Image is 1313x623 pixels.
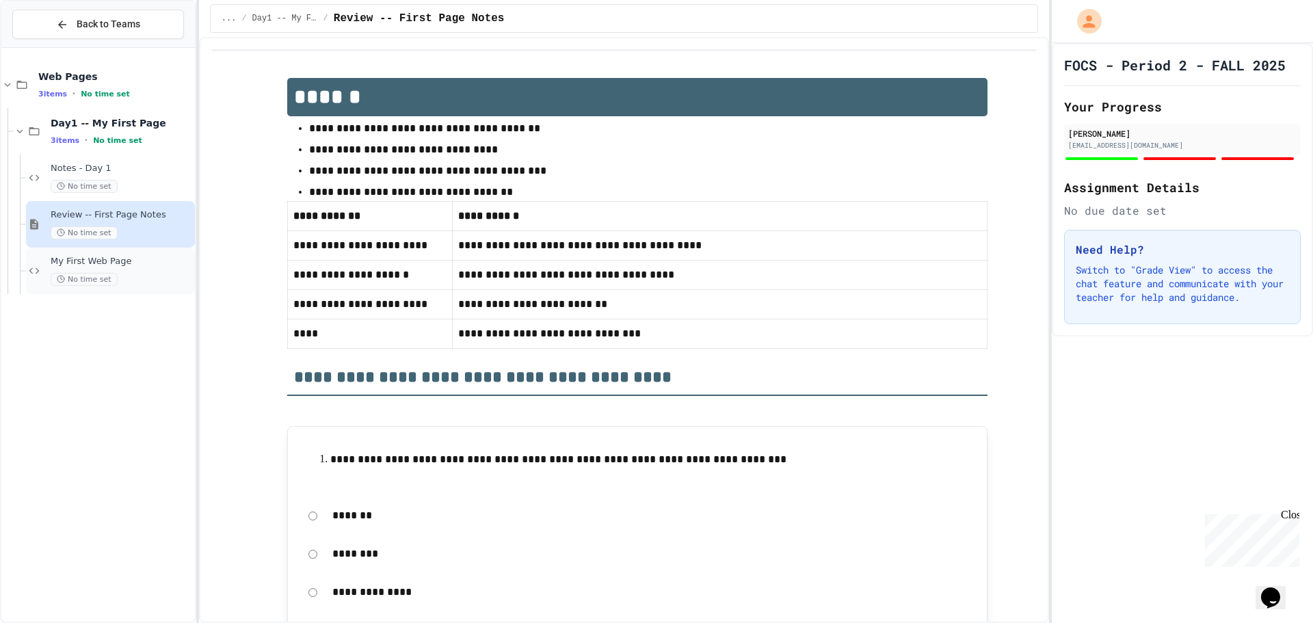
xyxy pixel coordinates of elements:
span: Review -- First Page Notes [51,209,192,221]
h1: FOCS - Period 2 - FALL 2025 [1064,55,1286,75]
span: No time set [51,226,118,239]
span: No time set [93,136,142,145]
iframe: chat widget [1199,509,1299,567]
span: • [85,135,88,146]
div: Chat with us now!Close [5,5,94,87]
span: • [72,88,75,99]
button: Back to Teams [12,10,184,39]
div: [EMAIL_ADDRESS][DOMAIN_NAME] [1068,140,1297,150]
span: ... [222,13,237,24]
span: Day1 -- My First Page [51,117,192,129]
span: Web Pages [38,70,192,83]
span: No time set [81,90,130,98]
span: 3 items [38,90,67,98]
span: / [241,13,246,24]
span: My First Web Page [51,256,192,267]
span: / [323,13,328,24]
span: No time set [51,180,118,193]
h2: Your Progress [1064,97,1301,116]
p: Switch to "Grade View" to access the chat feature and communicate with your teacher for help and ... [1076,263,1289,304]
div: My Account [1063,5,1105,37]
span: No time set [51,273,118,286]
span: Notes - Day 1 [51,163,192,174]
span: Back to Teams [77,17,140,31]
span: 3 items [51,136,79,145]
div: [PERSON_NAME] [1068,127,1297,140]
h3: Need Help? [1076,241,1289,258]
span: Day1 -- My First Page [252,13,318,24]
div: No due date set [1064,202,1301,219]
iframe: chat widget [1256,568,1299,609]
h2: Assignment Details [1064,178,1301,197]
span: Review -- First Page Notes [334,10,505,27]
